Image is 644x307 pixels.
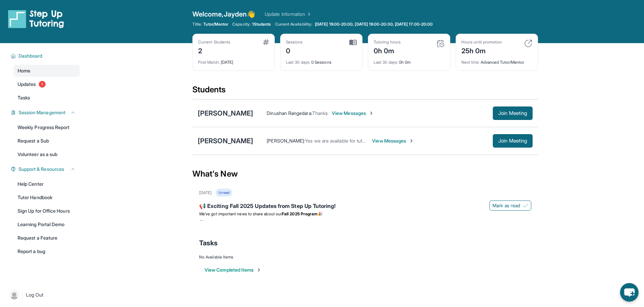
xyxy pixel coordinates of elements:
div: No Available Items [199,254,531,260]
span: Tasks [199,238,218,248]
span: First Match : [198,60,220,65]
span: Title: [192,22,202,27]
span: 1 [39,81,46,88]
img: card [524,39,532,48]
div: 📢 Exciting Fall 2025 Updates from Step Up Tutoring! [199,202,531,211]
div: 2 [198,45,230,56]
a: Update Information [265,11,312,18]
button: Dashboard [16,53,76,59]
a: Volunteer as a sub [14,148,80,160]
span: View Messages [372,137,414,144]
img: Chevron-Right [369,111,374,116]
span: Mark as read [492,202,520,209]
span: Home [18,67,30,74]
button: Support & Resources [16,166,76,173]
a: Tutor Handbook [14,191,80,204]
div: 0h 0m [374,45,401,56]
span: Support & Resources [19,166,64,173]
div: [PERSON_NAME] [198,109,253,118]
div: Hours until promotion [461,39,502,45]
div: Tutoring hours [374,39,401,45]
img: card [263,39,269,45]
div: Advanced Tutor/Mentor [461,56,532,65]
div: Unread [216,189,232,196]
img: Chevron Right [305,11,312,18]
button: chat-button [620,283,639,302]
a: Sign Up for Office Hours [14,205,80,217]
span: | [22,291,23,299]
span: Thanks [312,110,328,116]
span: Join Meeting [498,139,527,143]
span: Log Out [26,291,44,298]
a: Tasks [14,92,80,104]
a: [DATE] 19:00-20:00, [DATE] 19:00-20:00, [DATE] 17:00-20:00 [314,22,434,27]
div: What's New [192,159,538,189]
div: Current Students [198,39,230,45]
span: Current Availability: [275,22,312,27]
span: 🎉 [318,211,323,216]
div: 0 Sessions [286,56,357,65]
button: Join Meeting [493,134,533,148]
span: Capacity: [232,22,251,27]
a: Weekly Progress Report [14,121,80,133]
a: Request a Sub [14,135,80,147]
span: Dinushan Rangedara : [267,110,312,116]
span: 1 Students [252,22,271,27]
a: Request a Feature [14,232,80,244]
span: [PERSON_NAME] : [267,138,305,144]
span: Join Meeting [498,111,527,115]
span: Next title : [461,60,480,65]
button: Mark as read [489,201,531,211]
div: [DATE] [198,56,269,65]
div: 25h 0m [461,45,502,56]
a: Learning Portal Demo [14,218,80,231]
span: Last 30 days : [374,60,398,65]
span: Yes we are available for tutoring [DATE] at 7pm [305,138,404,144]
span: View Messages [332,110,374,117]
img: Chevron-Right [409,138,414,144]
span: Dashboard [19,53,43,59]
img: card [349,39,357,45]
img: user-img [9,290,19,300]
a: Report a bug [14,245,80,257]
strong: Fall 2025 Program [282,211,318,216]
img: logo [8,9,64,28]
span: Session Management [19,109,65,116]
button: Session Management [16,109,76,116]
span: We’ve got important news to share about our [199,211,282,216]
span: Updates [18,81,36,88]
button: View Completed Items [205,267,262,273]
div: [DATE] [199,190,212,195]
span: Tutor/Mentor [203,22,228,27]
img: card [436,39,445,48]
a: Updates1 [14,78,80,90]
div: 0h 0m [374,56,445,65]
a: Home [14,65,80,77]
div: Students [192,84,538,99]
div: 0 [286,45,303,56]
span: Last 30 days : [286,60,310,65]
img: Mark as read [523,203,528,208]
a: |Log Out [7,287,80,302]
span: Tasks [18,94,30,101]
div: [PERSON_NAME] [198,136,253,146]
a: Help Center [14,178,80,190]
button: Join Meeting [493,106,533,120]
span: Welcome, Jayden 👋 [192,9,255,19]
span: [DATE] 19:00-20:00, [DATE] 19:00-20:00, [DATE] 17:00-20:00 [315,22,433,27]
div: Sessions [286,39,303,45]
